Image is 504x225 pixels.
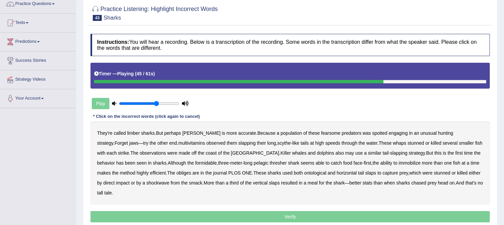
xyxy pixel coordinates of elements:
[281,130,302,136] b: population
[292,150,307,156] b: whales
[449,180,455,186] b: on
[342,130,361,136] b: predators
[380,160,392,166] b: ability
[459,140,474,146] b: smaller
[171,180,180,186] b: from
[299,180,303,186] b: in
[411,180,426,186] b: chased
[455,150,463,156] b: first
[282,170,292,176] b: used
[331,160,342,166] b: catch
[422,160,432,166] b: more
[244,160,252,166] b: long
[345,150,354,156] b: may
[379,140,392,146] b: These
[308,150,315,156] b: and
[117,71,134,76] b: Playing
[231,150,279,156] b: [GEOGRAPHIC_DATA]
[464,150,473,156] b: time
[153,160,166,166] b: sharks
[469,170,480,176] b: either
[238,130,256,136] b: accurate
[315,140,324,146] b: high
[393,140,406,146] b: whaps
[409,130,413,136] b: in
[90,4,218,21] h2: Practice Listening: Highlight Incorrect Words
[205,170,212,176] b: the
[474,150,480,156] b: the
[364,160,371,166] b: first
[146,180,169,186] b: shockwave
[0,70,76,87] a: Strategy Videos
[90,113,202,120] div: * Click on the incorrect words (click again to cancel)
[136,180,141,186] b: by
[447,150,454,156] b: the
[277,130,279,136] b: a
[438,130,453,136] b: hunting
[377,170,381,176] b: to
[242,170,252,176] b: ONE
[167,150,177,156] b: were
[337,170,357,176] b: horizontal
[427,180,436,186] b: prey
[218,160,229,166] b: three
[328,170,335,176] b: and
[335,150,344,156] b: also
[288,160,299,166] b: shark
[414,130,419,136] b: an
[141,130,155,136] b: sharks
[192,150,196,156] b: off
[94,71,155,76] h5: Timer —
[326,160,330,166] b: to
[382,170,398,176] b: capture
[140,150,166,156] b: observations
[349,180,361,186] b: better
[343,160,352,166] b: food
[257,130,275,136] b: Because
[426,150,433,156] b: But
[97,160,115,166] b: behavior
[393,160,397,166] b: to
[131,180,135,186] b: or
[213,170,227,176] b: journal
[333,180,345,186] b: shark
[321,130,340,136] b: fearsome
[425,140,429,146] b: or
[269,180,280,186] b: slaps
[422,170,432,176] b: were
[149,140,156,146] b: the
[200,170,204,176] b: in
[453,160,460,166] b: fish
[179,150,190,156] b: made
[257,140,266,146] b: their
[142,180,145,186] b: a
[372,130,387,136] b: spotted
[308,130,320,136] b: these
[181,180,188,186] b: the
[97,130,112,136] b: They're
[420,130,437,136] b: unusual
[120,170,135,176] b: method
[238,140,255,146] b: slapping
[0,51,76,68] a: Success Stories
[143,140,148,146] b: try
[372,160,379,166] b: the
[354,160,362,166] b: face
[148,160,151,166] b: in
[218,150,222,156] b: of
[118,150,129,156] b: strike
[0,89,76,106] a: Your Account
[434,150,442,156] b: this
[267,140,276,146] b: long
[157,140,168,146] b: other
[182,130,220,136] b: [PERSON_NAME]
[431,140,441,146] b: killed
[409,170,421,176] b: which
[368,150,381,156] b: similar
[153,71,155,76] b: )
[325,140,340,146] b: speeds
[169,140,177,146] b: end
[93,15,102,21] span: 43
[205,150,216,156] b: coast
[303,130,307,136] b: of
